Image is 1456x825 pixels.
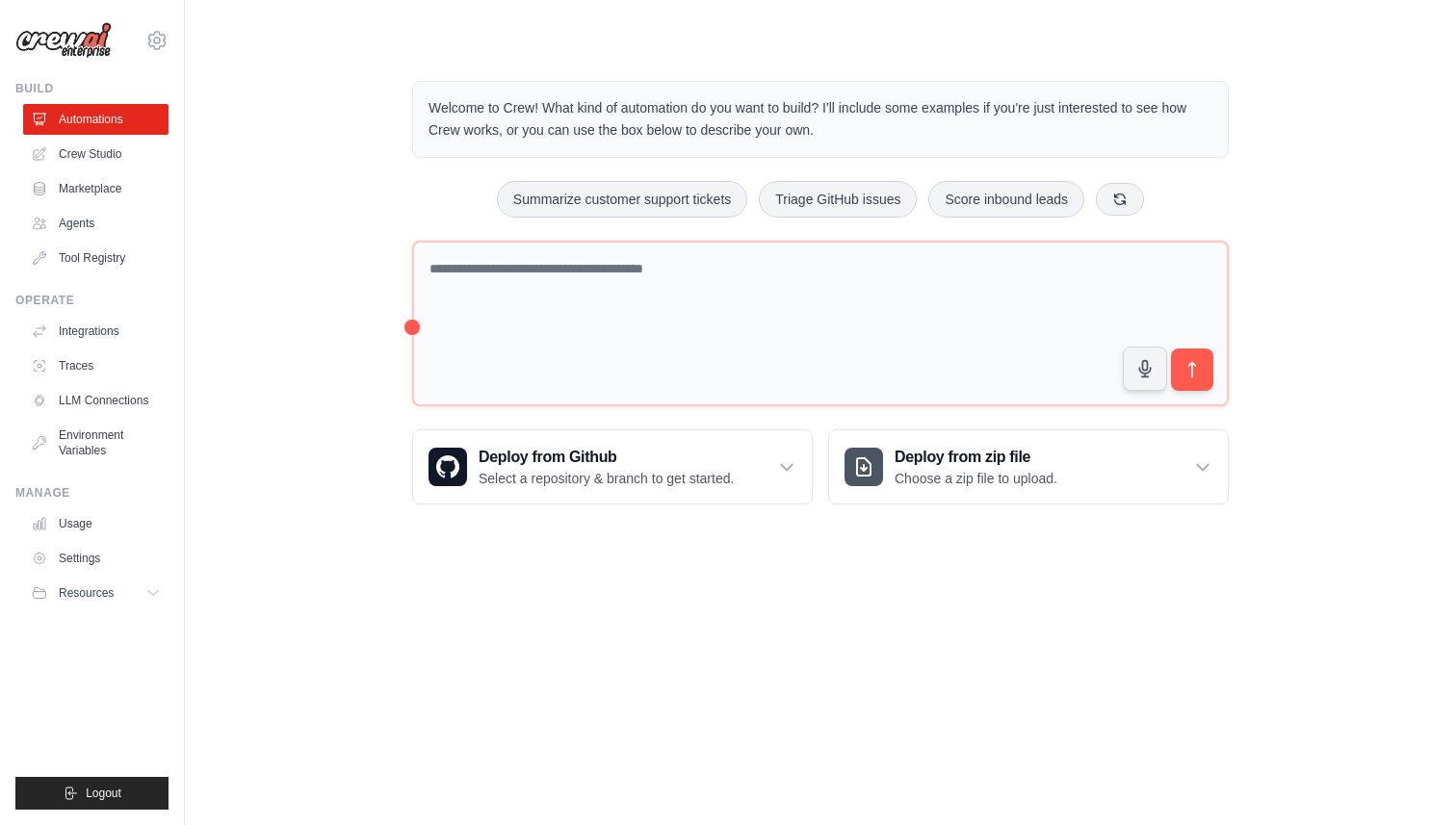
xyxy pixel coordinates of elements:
[479,446,734,469] h3: Deploy from Github
[59,585,114,601] span: Resources
[23,139,169,169] a: Crew Studio
[23,104,169,135] a: Automations
[23,543,169,574] a: Settings
[23,578,169,608] button: Resources
[928,181,1084,218] button: Score inbound leads
[895,446,1057,469] h3: Deploy from zip file
[23,243,169,273] a: Tool Registry
[15,293,169,308] div: Operate
[895,469,1057,488] p: Choose a zip file to upload.
[15,485,169,501] div: Manage
[23,316,169,347] a: Integrations
[23,420,169,466] a: Environment Variables
[15,22,112,59] img: Logo
[759,181,917,218] button: Triage GitHub issues
[23,208,169,239] a: Agents
[23,350,169,381] a: Traces
[23,508,169,539] a: Usage
[23,385,169,416] a: LLM Connections
[479,469,734,488] p: Select a repository & branch to get started.
[15,81,169,96] div: Build
[23,173,169,204] a: Marketplace
[429,97,1212,142] p: Welcome to Crew! What kind of automation do you want to build? I'll include some examples if you'...
[497,181,747,218] button: Summarize customer support tickets
[15,777,169,810] button: Logout
[86,786,121,801] span: Logout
